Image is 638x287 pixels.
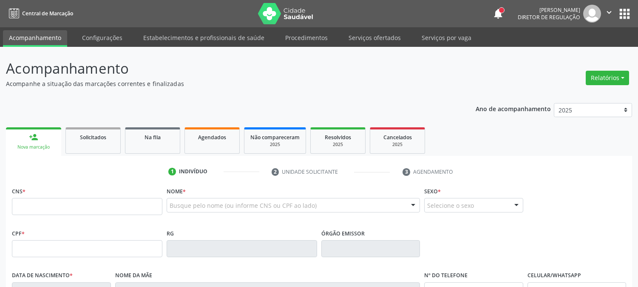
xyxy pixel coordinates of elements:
[137,30,270,45] a: Estabelecimentos e profissionais de saúde
[518,6,580,14] div: [PERSON_NAME]
[321,227,365,240] label: Órgão emissor
[12,269,73,282] label: Data de nascimento
[29,132,38,142] div: person_add
[317,141,359,148] div: 2025
[424,185,441,198] label: Sexo
[250,141,300,148] div: 2025
[427,201,474,210] span: Selecione o sexo
[76,30,128,45] a: Configurações
[168,168,176,175] div: 1
[424,269,468,282] label: Nº do Telefone
[343,30,407,45] a: Serviços ofertados
[416,30,477,45] a: Serviços por vaga
[617,6,632,21] button: apps
[250,134,300,141] span: Não compareceram
[145,134,161,141] span: Na fila
[12,227,25,240] label: CPF
[527,269,581,282] label: Celular/WhatsApp
[586,71,629,85] button: Relatórios
[492,8,504,20] button: notifications
[12,144,55,150] div: Nova marcação
[518,14,580,21] span: Diretor de regulação
[6,79,444,88] p: Acompanhe a situação das marcações correntes e finalizadas
[601,5,617,23] button: 
[198,134,226,141] span: Agendados
[22,10,73,17] span: Central de Marcação
[80,134,106,141] span: Solicitados
[325,134,351,141] span: Resolvidos
[476,103,551,114] p: Ano de acompanhamento
[604,8,614,17] i: 
[3,30,67,47] a: Acompanhamento
[115,269,152,282] label: Nome da mãe
[383,134,412,141] span: Cancelados
[170,201,317,210] span: Busque pelo nome (ou informe CNS ou CPF ao lado)
[6,6,73,20] a: Central de Marcação
[167,227,174,240] label: RG
[376,141,419,148] div: 2025
[6,58,444,79] p: Acompanhamento
[179,168,207,175] div: Indivíduo
[279,30,334,45] a: Procedimentos
[583,5,601,23] img: img
[167,185,186,198] label: Nome
[12,185,26,198] label: CNS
